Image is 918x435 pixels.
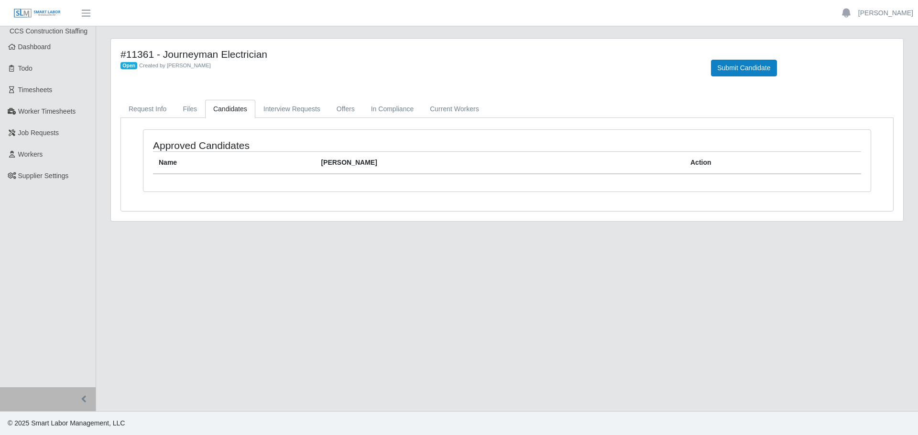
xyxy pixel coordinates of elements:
[18,64,33,72] span: Todo
[10,27,87,35] span: CCS Construction Staffing
[18,150,43,158] span: Workers
[175,100,205,118] a: Files
[18,107,76,115] span: Worker Timesheets
[422,100,487,118] a: Current Workers
[18,43,51,51] span: Dashboard
[18,172,69,180] span: Supplier Settings
[858,8,913,18] a: [PERSON_NAME]
[120,100,175,118] a: Request Info
[205,100,255,118] a: Candidates
[328,100,363,118] a: Offers
[315,152,685,174] th: [PERSON_NAME]
[120,48,697,60] h4: #11361 - Journeyman Electrician
[120,62,137,70] span: Open
[153,139,440,151] h4: Approved Candidates
[18,129,59,137] span: Job Requests
[685,152,861,174] th: Action
[153,152,315,174] th: Name
[8,419,125,427] span: © 2025 Smart Labor Management, LLC
[363,100,422,118] a: In Compliance
[711,60,776,76] button: Submit Candidate
[139,63,211,68] span: Created by [PERSON_NAME]
[13,8,61,19] img: SLM Logo
[255,100,328,118] a: Interview Requests
[18,86,53,94] span: Timesheets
